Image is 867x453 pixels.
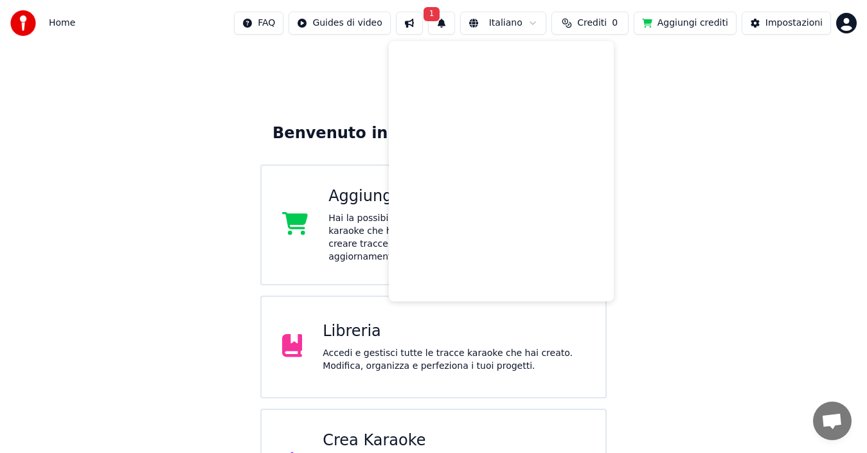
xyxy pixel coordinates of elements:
div: Hai la possibilità di ascoltare o scaricare le tracce karaoke che hai già generato. Tuttavia, se ... [328,212,585,263]
img: youka [10,10,36,36]
span: 1 [424,7,440,21]
button: Aggiungi crediti [634,12,737,35]
nav: breadcrumb [49,17,75,30]
div: Crea Karaoke [323,431,585,451]
div: Aggiungi crediti [328,186,585,207]
div: Benvenuto in [GEOGRAPHIC_DATA] [273,123,594,144]
button: Guides di video [289,12,390,35]
button: Impostazioni [742,12,831,35]
div: Accedi e gestisci tutte le tracce karaoke che hai creato. Modifica, organizza e perfeziona i tuoi... [323,347,585,373]
span: 0 [612,17,618,30]
button: Crediti0 [551,12,629,35]
span: Home [49,17,75,30]
a: Aprire la chat [813,402,852,440]
span: Crediti [577,17,607,30]
button: 1 [428,12,455,35]
button: FAQ [234,12,283,35]
div: Libreria [323,321,585,342]
div: Impostazioni [765,17,823,30]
